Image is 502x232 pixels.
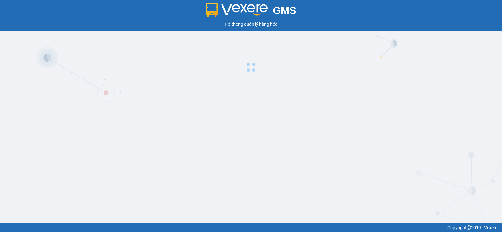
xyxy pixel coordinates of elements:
[206,3,268,17] img: logo 2
[467,225,471,230] span: copyright
[273,5,296,16] span: GMS
[5,224,497,231] div: Copyright 2019 - Vexere
[206,9,296,14] a: GMS
[2,21,500,28] div: Hệ thống quản lý hàng hóa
